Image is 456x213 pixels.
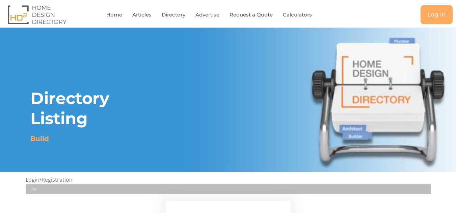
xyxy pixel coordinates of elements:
a: Articles [132,7,152,23]
h1: Directory Listing [30,88,150,129]
a: Log in [421,5,453,24]
a: Advertise [195,7,219,23]
span: 0% [31,184,41,194]
span: Login/Registration [26,176,73,183]
h1: Build [30,129,49,149]
a: Calculators [283,7,312,23]
a: Home [106,7,122,23]
a: Directory [162,7,185,23]
span: Log in [427,12,446,17]
nav: Menu [93,7,340,23]
a: Request a Quote [230,7,273,23]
